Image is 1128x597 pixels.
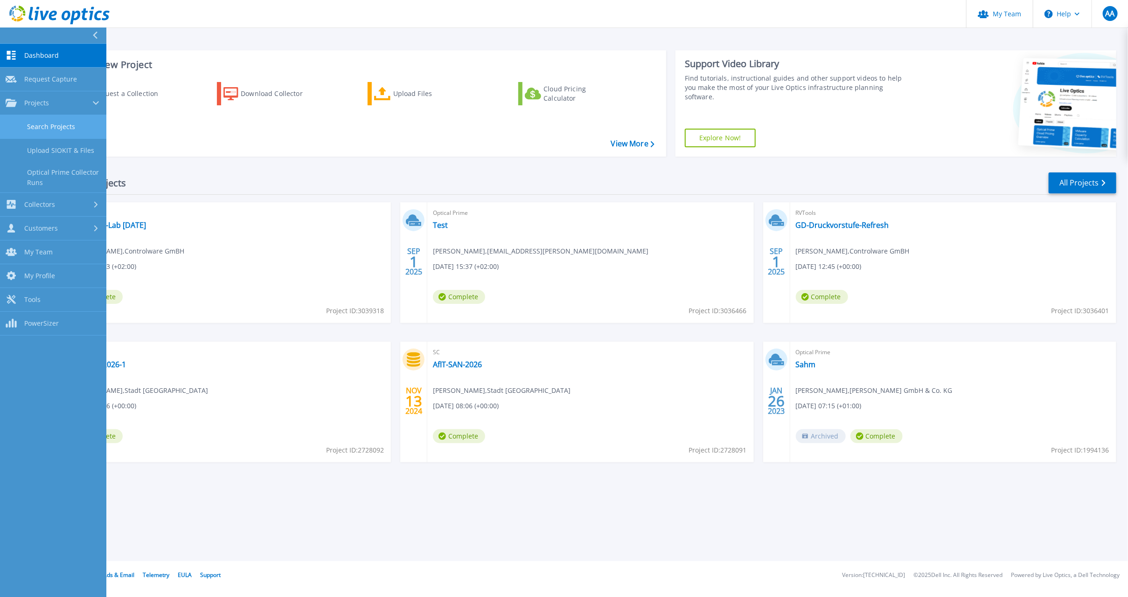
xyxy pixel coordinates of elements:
[433,246,648,256] span: [PERSON_NAME] , [EMAIL_ADDRESS][PERSON_NAME][DOMAIN_NAME]
[433,385,571,396] span: [PERSON_NAME] , Stadt [GEOGRAPHIC_DATA]
[685,74,912,102] div: Find tutorials, instructional guides and other support videos to help you make the most of your L...
[433,220,448,230] a: Test
[405,384,423,418] div: NOV 2024
[1051,445,1109,455] span: Project ID: 1994136
[24,248,53,256] span: My Team
[433,261,499,272] span: [DATE] 15:37 (+02:00)
[70,220,146,230] a: CW-Demo-Lab [DATE]
[1051,306,1109,316] span: Project ID: 3036401
[326,306,384,316] span: Project ID: 3039318
[433,290,485,304] span: Complete
[410,258,418,266] span: 1
[913,572,1003,578] li: © 2025 Dell Inc. All Rights Reserved
[611,139,655,148] a: View More
[768,397,785,405] span: 26
[850,429,903,443] span: Complete
[767,384,785,418] div: JAN 2023
[796,347,1111,357] span: Optical Prime
[405,397,422,405] span: 13
[178,571,192,579] a: EULA
[685,58,912,70] div: Support Video Library
[842,572,905,578] li: Version: [TECHNICAL_ID]
[689,445,747,455] span: Project ID: 2728091
[70,347,385,357] span: SC
[1049,172,1116,193] a: All Projects
[24,200,55,209] span: Collectors
[796,360,816,369] a: Sahm
[70,246,184,256] span: [PERSON_NAME] , Controlware GmBH
[1011,572,1120,578] li: Powered by Live Optics, a Dell Technology
[70,208,385,218] span: Optical Prime
[368,82,472,105] a: Upload Files
[433,401,499,411] span: [DATE] 08:06 (+00:00)
[796,208,1111,218] span: RVTools
[103,571,134,579] a: Ads & Email
[93,84,167,103] div: Request a Collection
[66,60,654,70] h3: Start a New Project
[24,99,49,107] span: Projects
[433,208,748,218] span: Optical Prime
[767,245,785,279] div: SEP 2025
[217,82,321,105] a: Download Collector
[326,445,384,455] span: Project ID: 2728092
[772,258,780,266] span: 1
[796,385,953,396] span: [PERSON_NAME] , [PERSON_NAME] GmbH & Co. KG
[405,245,423,279] div: SEP 2025
[796,261,862,272] span: [DATE] 12:45 (+00:00)
[1105,10,1114,17] span: AA
[143,571,169,579] a: Telemetry
[685,129,756,147] a: Explore Now!
[796,246,910,256] span: [PERSON_NAME] , Controlware GmBH
[796,220,889,230] a: GD-Druckvorstufe-Refresh
[518,82,622,105] a: Cloud Pricing Calculator
[796,401,862,411] span: [DATE] 07:15 (+01:00)
[796,290,848,304] span: Complete
[66,82,170,105] a: Request a Collection
[24,224,58,233] span: Customers
[433,429,485,443] span: Complete
[24,272,55,280] span: My Profile
[241,84,315,103] div: Download Collector
[433,360,482,369] a: AfIT-SAN-2026
[24,75,77,83] span: Request Capture
[689,306,747,316] span: Project ID: 3036466
[70,385,208,396] span: [PERSON_NAME] , Stadt [GEOGRAPHIC_DATA]
[433,347,748,357] span: SC
[543,84,618,103] div: Cloud Pricing Calculator
[796,429,846,443] span: Archived
[200,571,221,579] a: Support
[24,51,59,60] span: Dashboard
[393,84,468,103] div: Upload Files
[24,295,41,304] span: Tools
[24,319,59,328] span: PowerSizer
